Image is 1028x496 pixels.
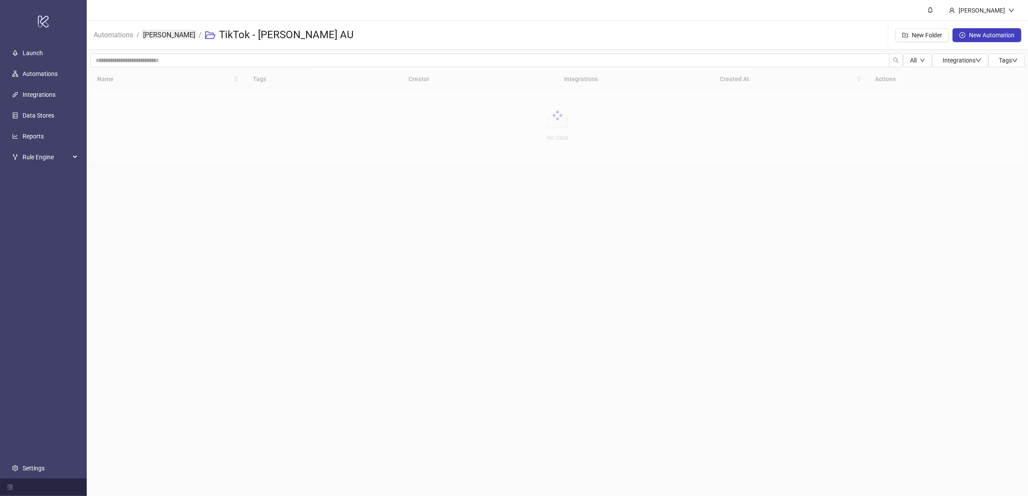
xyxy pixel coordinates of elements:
[989,53,1025,67] button: Tagsdown
[23,50,43,57] a: Launch
[92,30,135,39] a: Automations
[943,57,982,64] span: Integrations
[23,465,45,472] a: Settings
[1012,57,1018,63] span: down
[955,6,1008,15] div: [PERSON_NAME]
[910,57,917,64] span: All
[23,71,58,78] a: Automations
[1008,7,1015,13] span: down
[902,32,908,38] span: folder-add
[12,154,18,161] span: fork
[953,28,1021,42] button: New Automation
[199,21,202,49] li: /
[141,30,197,39] a: [PERSON_NAME]
[920,58,925,63] span: down
[895,28,949,42] button: New Folder
[927,7,933,13] span: bell
[932,53,989,67] button: Integrationsdown
[205,30,215,40] span: folder-open
[137,21,140,49] li: /
[23,112,54,119] a: Data Stores
[23,92,55,99] a: Integrations
[7,484,13,490] span: menu-fold
[999,57,1018,64] span: Tags
[23,133,44,140] a: Reports
[959,32,966,38] span: plus-circle
[219,28,354,42] h3: TikTok - [PERSON_NAME] AU
[976,57,982,63] span: down
[903,53,932,67] button: Alldown
[893,57,899,63] span: search
[912,32,942,39] span: New Folder
[949,7,955,13] span: user
[969,32,1015,39] span: New Automation
[23,149,70,166] span: Rule Engine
